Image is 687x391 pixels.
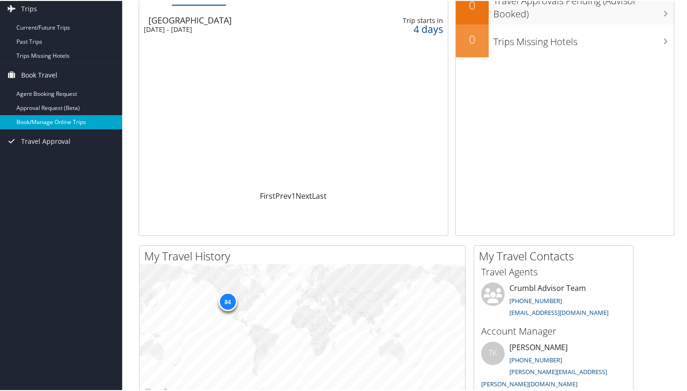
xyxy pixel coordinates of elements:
div: [DATE] - [DATE] [144,24,345,33]
h2: 0 [456,31,489,47]
a: Last [312,190,327,200]
span: Travel Approval [21,129,70,152]
a: Prev [275,190,291,200]
div: 4 days [379,24,443,32]
a: 1 [291,190,296,200]
h3: Trips Missing Hotels [493,30,674,47]
h2: My Travel History [144,247,465,263]
a: Next [296,190,312,200]
h3: Account Manager [481,324,626,337]
div: TK [481,341,505,364]
li: Crumbl Advisor Team [476,282,631,320]
a: 0Trips Missing Hotels [456,23,674,56]
a: [EMAIL_ADDRESS][DOMAIN_NAME] [509,307,609,316]
a: [PHONE_NUMBER] [509,355,562,363]
li: [PERSON_NAME] [476,341,631,391]
span: Book Travel [21,63,57,86]
a: First [260,190,275,200]
div: Trip starts in [379,16,443,24]
div: 84 [218,291,237,310]
div: [GEOGRAPHIC_DATA] [148,15,350,23]
a: [PERSON_NAME][EMAIL_ADDRESS][PERSON_NAME][DOMAIN_NAME] [481,367,607,387]
h3: Travel Agents [481,265,626,278]
h2: My Travel Contacts [479,247,633,263]
a: [PHONE_NUMBER] [509,296,562,304]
